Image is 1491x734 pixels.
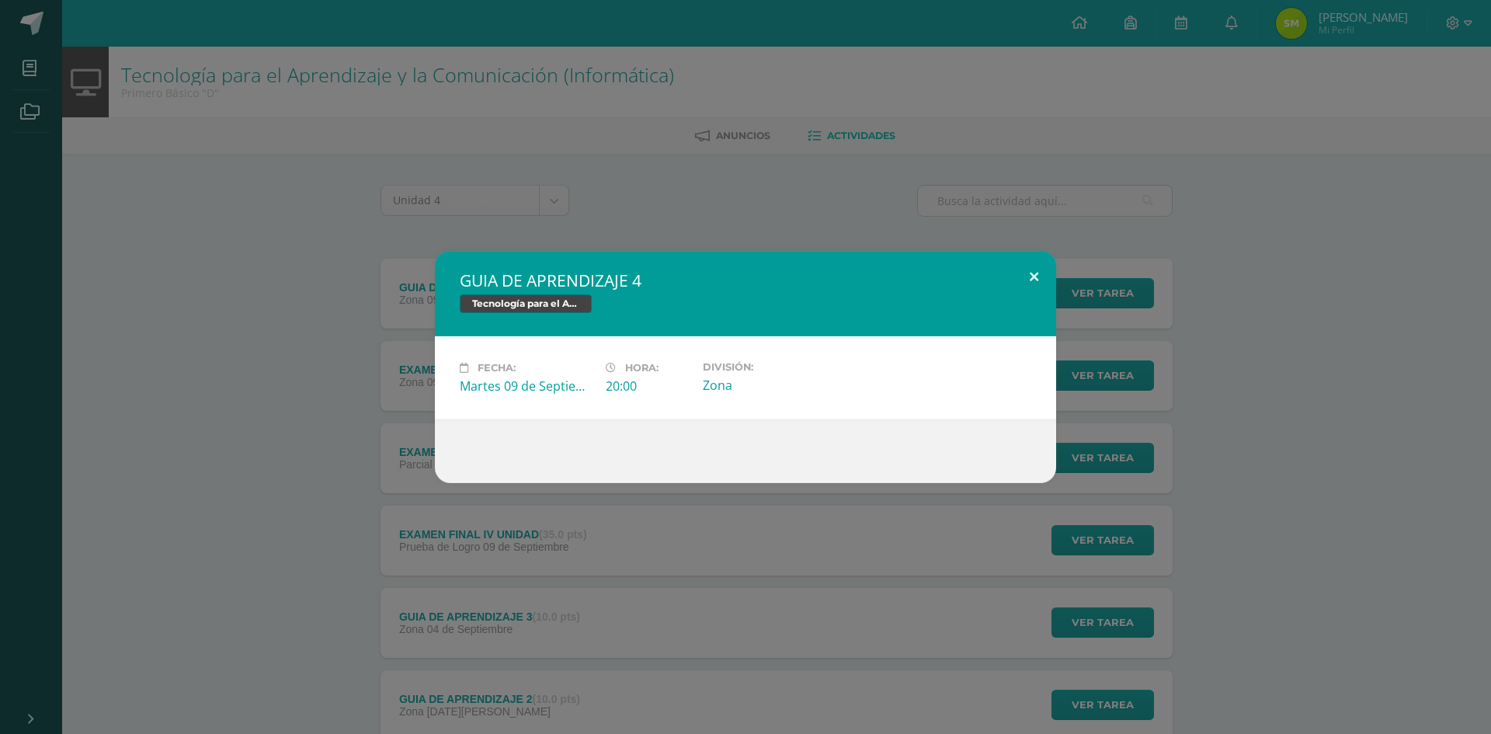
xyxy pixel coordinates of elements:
span: Hora: [625,362,659,374]
h2: GUIA DE APRENDIZAJE 4 [460,270,1031,291]
label: División: [703,361,836,373]
span: Tecnología para el Aprendizaje y la Comunicación (Informática) [460,294,592,313]
div: Martes 09 de Septiembre [460,377,593,395]
span: Fecha: [478,362,516,374]
button: Close (Esc) [1012,251,1056,304]
div: Zona [703,377,836,394]
div: 20:00 [606,377,690,395]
